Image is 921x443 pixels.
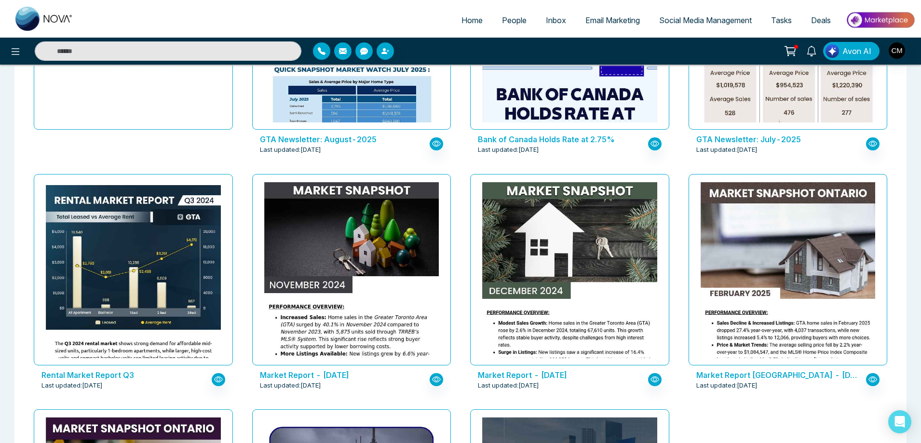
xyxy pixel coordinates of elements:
[659,15,752,25] span: Social Media Management
[478,369,643,381] p: Market Report - December 2024
[761,11,801,29] a: Tasks
[260,381,321,390] span: Last updated: [DATE]
[801,11,840,29] a: Deals
[452,11,492,29] a: Home
[696,134,861,145] p: GTA Newsletter: July-2025
[842,45,871,57] span: Avon AI
[546,15,566,25] span: Inbox
[771,15,792,25] span: Tasks
[106,56,169,80] p: Start from scratch
[888,410,911,433] div: Open Intercom Messenger
[502,15,527,25] span: People
[811,15,831,25] span: Deals
[478,145,539,155] span: Last updated: [DATE]
[260,145,321,155] span: Last updated: [DATE]
[845,9,915,31] img: Market-place.gif
[585,15,640,25] span: Email Marketing
[696,369,861,381] p: Market Report Ontario - February 2025
[41,369,206,381] p: Rental Market Report Q3
[696,381,758,390] span: Last updated: [DATE]
[41,381,103,390] span: Last updated: [DATE]
[823,42,880,60] button: Avon AI
[478,134,643,145] p: Bank of Canada Holds Rate at 2.75%
[696,145,758,155] span: Last updated: [DATE]
[461,15,483,25] span: Home
[260,134,425,145] p: GTA Newsletter: August-2025
[650,11,761,29] a: Social Media Management
[536,11,576,29] a: Inbox
[889,42,905,59] img: User Avatar
[492,11,536,29] a: People
[15,7,73,31] img: Nova CRM Logo
[826,44,839,58] img: Lead Flow
[478,381,539,390] span: Last updated: [DATE]
[576,11,650,29] a: Email Marketing
[260,369,425,381] p: Market Report - November 2024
